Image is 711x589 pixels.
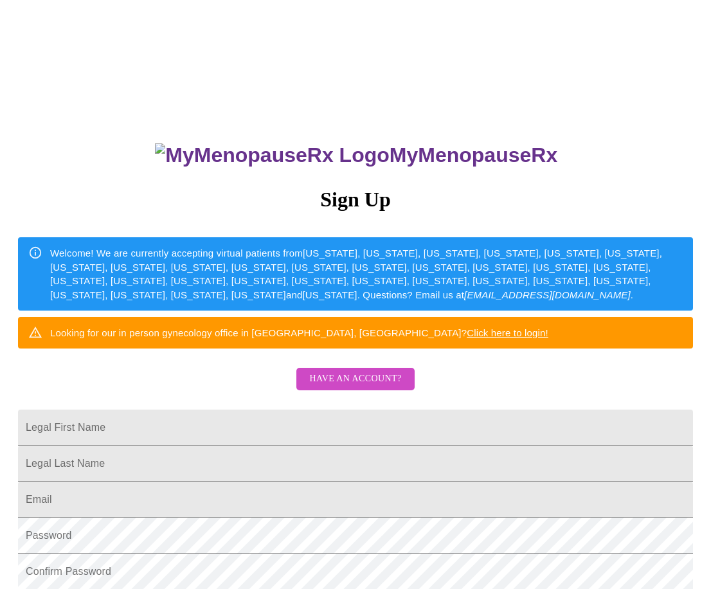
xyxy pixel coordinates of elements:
[464,289,631,300] em: [EMAIL_ADDRESS][DOMAIN_NAME]
[50,321,548,345] div: Looking for our in person gynecology office in [GEOGRAPHIC_DATA], [GEOGRAPHIC_DATA]?
[467,327,548,338] a: Click here to login!
[293,382,417,393] a: Have an account?
[309,371,401,387] span: Have an account?
[296,368,414,390] button: Have an account?
[155,143,389,167] img: MyMenopauseRx Logo
[18,188,693,212] h3: Sign Up
[20,143,694,167] h3: MyMenopauseRx
[50,241,683,307] div: Welcome! We are currently accepting virtual patients from [US_STATE], [US_STATE], [US_STATE], [US...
